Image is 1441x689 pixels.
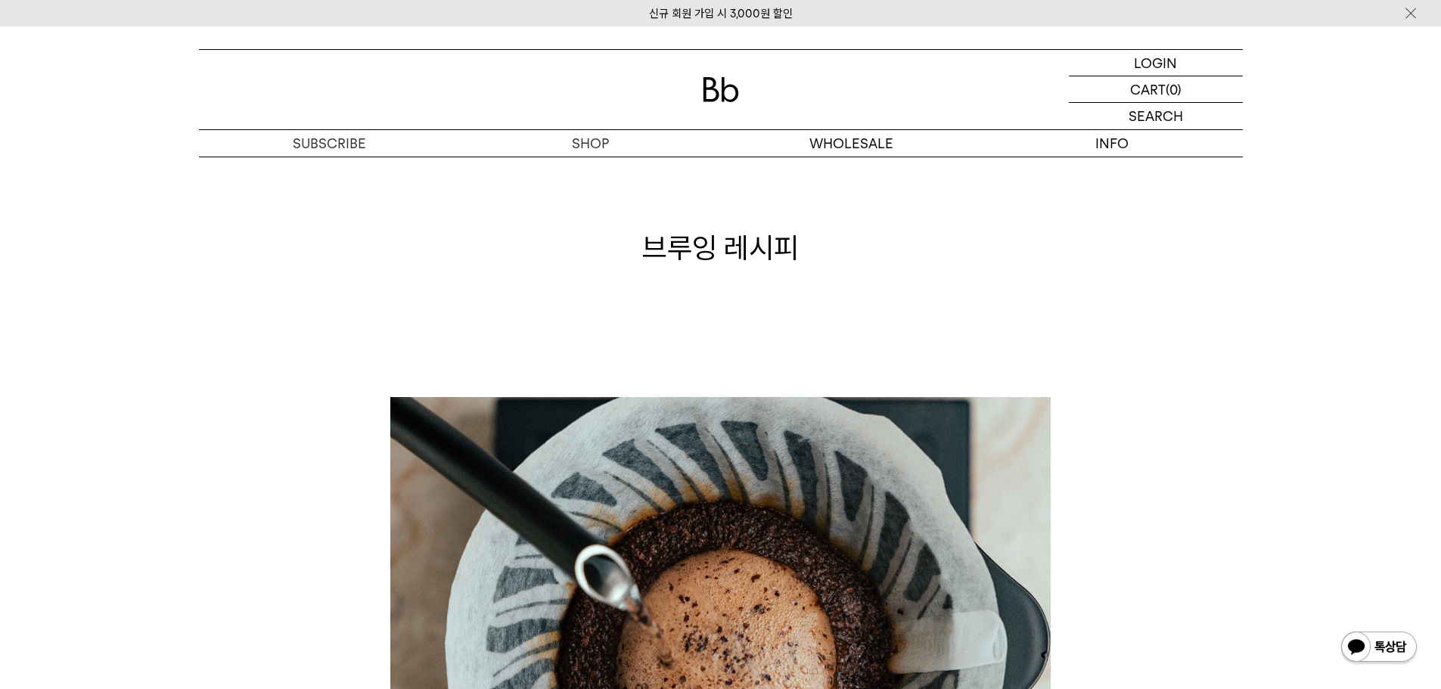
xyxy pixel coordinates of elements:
[1134,50,1177,76] p: LOGIN
[460,130,721,157] a: SHOP
[982,130,1243,157] p: INFO
[199,130,460,157] a: SUBSCRIBE
[1129,103,1183,129] p: SEARCH
[1130,76,1166,102] p: CART
[649,7,793,20] a: 신규 회원 가입 시 3,000원 할인
[721,130,982,157] p: WHOLESALE
[1069,76,1243,103] a: CART (0)
[199,228,1243,268] h1: 브루잉 레시피
[703,77,739,102] img: 로고
[1069,50,1243,76] a: LOGIN
[1166,76,1182,102] p: (0)
[1340,630,1418,666] img: 카카오톡 채널 1:1 채팅 버튼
